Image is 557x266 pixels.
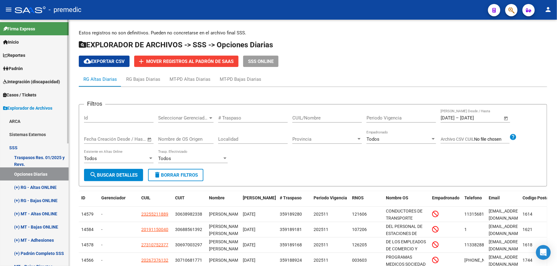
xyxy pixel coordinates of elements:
datatable-header-cell: Gerenciador [99,191,139,212]
input: Archivo CSV CUIL [474,137,510,142]
span: Telefono [464,195,482,200]
span: 202511 [314,242,328,247]
button: Open calendar [503,115,510,122]
span: RNOS [352,195,364,200]
span: 107206 [352,227,367,232]
div: [DATE] [243,211,275,218]
span: Provincia [292,136,356,142]
span: Empadronado [432,195,459,200]
div: 30688561392 [175,226,202,233]
p: Estos registros no son definitivos. Pueden no concretarse en el archivo final SSS. [79,29,547,36]
span: 1614 [523,212,533,217]
div: [DATE] [243,257,275,264]
span: Gerenciador [101,195,126,200]
div: RG Altas Diarias [83,76,117,83]
span: 27310752377 [141,242,168,247]
span: [PERSON_NAME] [209,212,242,217]
span: Codigo Postal [523,195,550,200]
span: 14579 [81,212,94,217]
div: RG Bajas Diarias [126,76,160,83]
span: 20267376132 [141,258,168,263]
span: 14584 [81,227,94,232]
span: Nombre [209,195,225,200]
span: - [101,258,102,263]
span: Periodo Vigencia [314,195,347,200]
div: 30697003297 [175,241,202,248]
span: 1 [464,227,467,232]
span: 14578 [81,242,94,247]
button: Open calendar [146,136,153,143]
input: Fecha inicio [441,115,455,121]
mat-icon: delete [154,171,161,178]
span: 1618 [523,242,533,247]
span: - [101,212,102,217]
span: Borrar Filtros [154,172,198,178]
span: ID [81,195,85,200]
datatable-header-cell: # Traspaso [277,191,311,212]
span: Padrón [3,65,23,72]
span: 1131568193 [464,212,489,217]
span: Nombre OS [386,195,408,200]
span: 126205 [352,242,367,247]
datatable-header-cell: Telefono [462,191,487,212]
span: 1744 [523,258,533,263]
span: EXPLORADOR DE ARCHIVOS -> SSS -> Opciones Diarias [79,41,273,49]
span: Archivo CSV CUIL [441,137,474,142]
span: SSS ONLINE [248,59,274,64]
span: [PERSON_NAME] [PERSON_NAME] [209,239,242,251]
span: [PERSON_NAME] [209,258,242,263]
datatable-header-cell: Periodo Vigencia [311,191,350,212]
datatable-header-cell: RNOS [350,191,383,212]
span: CONDUCTORES DE TRANSPORTE COLECTIVO DE PASAJEROS [386,209,423,234]
span: Casos / Tickets [3,92,36,98]
span: DE LOS EMPLEADOS DE COMERCIO Y ACTIVIDADES CIVILES [386,239,426,265]
mat-icon: search [90,171,97,178]
span: 359188924 [280,258,302,263]
span: Integración (discapacidad) [3,78,60,85]
button: Mover registros al PADRÓN de SAAS [134,56,238,67]
span: 202511 [314,212,328,217]
span: 23255211889 [141,212,168,217]
mat-icon: cloud_download [84,57,91,65]
span: Marcossureda@gmail.com [489,209,524,221]
mat-icon: menu [5,6,12,13]
span: 11 2459-8545 [464,258,501,263]
datatable-header-cell: Empadronado [430,191,462,212]
span: 20191150040 [141,227,168,232]
span: 003603 [352,258,367,263]
button: Borrar Filtros [148,169,203,181]
button: SSS ONLINE [243,56,278,67]
datatable-header-cell: Nombre [206,191,240,212]
span: 1133828856 [464,242,489,247]
datatable-header-cell: CUIL [139,191,173,212]
span: 202511 [314,258,328,263]
button: Buscar Detalles [84,169,143,181]
span: # Traspaso [280,195,302,200]
mat-icon: help [510,133,517,141]
datatable-header-cell: Nombre OS [383,191,430,212]
div: 30710681771 [175,257,202,264]
mat-icon: add [138,58,145,65]
datatable-header-cell: Email [487,191,520,212]
span: Firma Express [3,25,35,32]
span: Todos [84,156,97,161]
span: - [101,242,102,247]
span: Reportes [3,52,25,59]
div: [DATE] [243,226,275,233]
div: Open Intercom Messenger [536,245,551,260]
input: Fecha inicio [84,136,109,142]
span: CUIL [141,195,150,200]
span: 359189168 [280,242,302,247]
datatable-header-cell: Codigo Postal [520,191,554,212]
span: Seleccionar Gerenciador [158,115,208,121]
span: Inicio [3,39,19,45]
span: 14566 [81,258,94,263]
span: 359189181 [280,227,302,232]
span: 121606 [352,212,367,217]
span: [PERSON_NAME] [243,195,276,200]
span: Explorador de Archivos [3,105,52,111]
span: Todos [367,136,379,142]
span: [PERSON_NAME] [PERSON_NAME] [209,224,242,236]
span: 202511 [314,227,328,232]
span: cafad46280@gta5hx.com [489,224,524,236]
